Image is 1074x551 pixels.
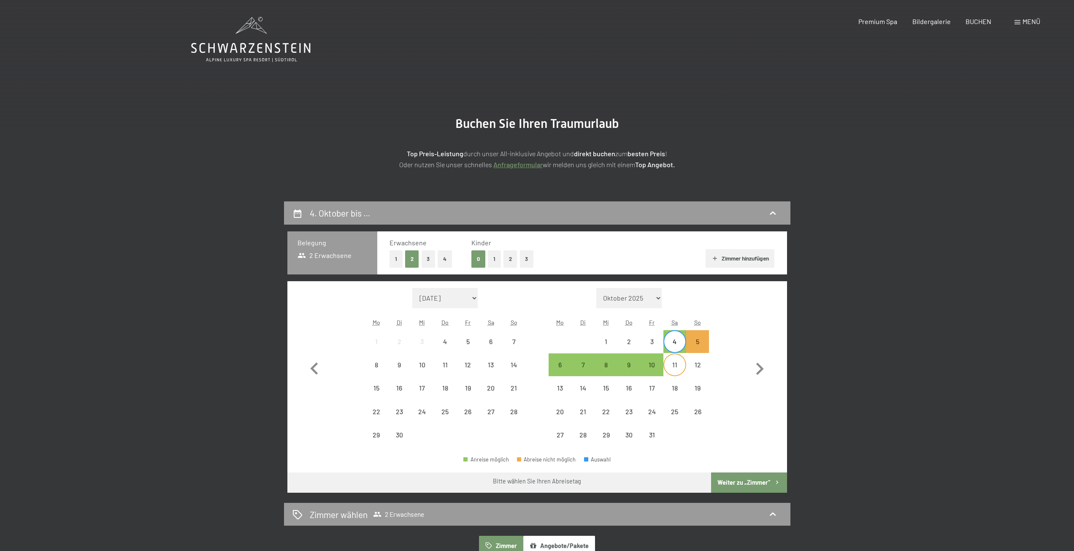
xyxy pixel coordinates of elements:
div: 2 [618,338,639,359]
div: Wed Sep 17 2025 [411,377,433,399]
div: Abreise nicht möglich [365,400,388,423]
a: Bildergalerie [912,17,951,25]
button: Weiter zu „Zimmer“ [711,472,787,493]
div: Fri Sep 12 2025 [457,353,479,376]
div: Abreise nicht möglich [640,377,663,399]
div: 24 [411,408,433,429]
div: Abreise nicht möglich [388,353,411,376]
div: 15 [366,385,387,406]
div: Abreise nicht möglich [595,400,617,423]
div: Abreise nicht möglich [517,457,576,462]
div: Abreise nicht möglich [663,377,686,399]
div: 30 [618,432,639,453]
div: 17 [641,385,662,406]
div: Mon Sep 22 2025 [365,400,388,423]
div: Sun Oct 26 2025 [686,400,709,423]
button: 1 [390,250,403,268]
div: 28 [503,408,524,429]
div: Abreise nicht möglich [686,400,709,423]
div: Fri Sep 26 2025 [457,400,479,423]
div: 8 [595,361,617,383]
div: Thu Oct 30 2025 [617,423,640,446]
abbr: Sonntag [511,319,517,326]
abbr: Samstag [671,319,678,326]
div: Tue Sep 30 2025 [388,423,411,446]
div: 8 [366,361,387,383]
span: 2 Erwachsene [373,510,424,518]
div: Abreise nicht möglich [388,330,411,353]
div: Thu Sep 04 2025 [434,330,457,353]
div: Abreise nicht möglich [663,353,686,376]
div: Wed Sep 24 2025 [411,400,433,423]
p: durch unser All-inklusive Angebot und zum ! Oder nutzen Sie unser schnelles wir melden uns gleich... [326,148,748,170]
abbr: Donnerstag [441,319,449,326]
button: 4 [438,250,452,268]
div: Abreise nicht möglich [411,400,433,423]
div: 13 [480,361,501,383]
button: 3 [520,250,534,268]
button: 2 [405,250,419,268]
div: Abreise nicht möglich [434,330,457,353]
div: Tue Oct 07 2025 [572,353,595,376]
div: Abreise möglich [663,330,686,353]
div: Mon Oct 27 2025 [549,423,571,446]
div: Thu Sep 18 2025 [434,377,457,399]
div: 20 [480,385,501,406]
div: 20 [549,408,571,429]
div: Abreise nicht möglich [549,377,571,399]
span: Kinder [471,239,491,247]
div: Mon Sep 08 2025 [365,353,388,376]
div: 21 [573,408,594,429]
div: Abreise nicht möglich [457,377,479,399]
div: Wed Oct 15 2025 [595,377,617,399]
div: Sun Oct 12 2025 [686,353,709,376]
button: 2 [503,250,517,268]
div: Wed Oct 08 2025 [595,353,617,376]
div: 23 [389,408,410,429]
div: Abreise nicht möglich [595,423,617,446]
div: Sat Oct 25 2025 [663,400,686,423]
h2: 4. Oktober bis … [310,208,371,218]
strong: Top Preis-Leistung [407,149,463,157]
div: Abreise nicht möglich [663,400,686,423]
div: Abreise nicht möglich [595,330,617,353]
abbr: Mittwoch [419,319,425,326]
div: Abreise nicht möglich [479,353,502,376]
div: Abreise möglich [640,353,663,376]
div: Sat Sep 13 2025 [479,353,502,376]
div: Tue Oct 28 2025 [572,423,595,446]
div: Abreise nicht möglich [388,377,411,399]
div: Sat Sep 20 2025 [479,377,502,399]
button: Nächster Monat [747,288,772,447]
div: 14 [573,385,594,406]
div: Abreise nicht möglich [365,423,388,446]
div: 5 [457,338,479,359]
div: Abreise nicht möglich [388,400,411,423]
div: Sat Sep 27 2025 [479,400,502,423]
div: Fri Oct 24 2025 [640,400,663,423]
div: Sat Oct 18 2025 [663,377,686,399]
div: 10 [641,361,662,383]
div: Abreise möglich [549,353,571,376]
div: Thu Oct 16 2025 [617,377,640,399]
button: 3 [422,250,436,268]
div: Thu Sep 25 2025 [434,400,457,423]
abbr: Donnerstag [625,319,633,326]
div: Abreise nicht möglich [617,377,640,399]
div: Abreise nicht möglich [502,330,525,353]
div: Abreise nicht möglich [549,400,571,423]
div: 19 [457,385,479,406]
div: 15 [595,385,617,406]
div: Abreise nicht möglich [457,330,479,353]
span: Erwachsene [390,239,427,247]
a: Anfrageformular [493,160,543,168]
div: 11 [664,361,685,383]
div: Fri Oct 10 2025 [640,353,663,376]
div: 6 [480,338,501,359]
div: Abreise nicht möglich [502,400,525,423]
div: Anreise möglich [463,457,509,462]
div: Mon Oct 06 2025 [549,353,571,376]
div: 31 [641,432,662,453]
div: Abreise möglich [572,353,595,376]
div: Abreise möglich [617,353,640,376]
